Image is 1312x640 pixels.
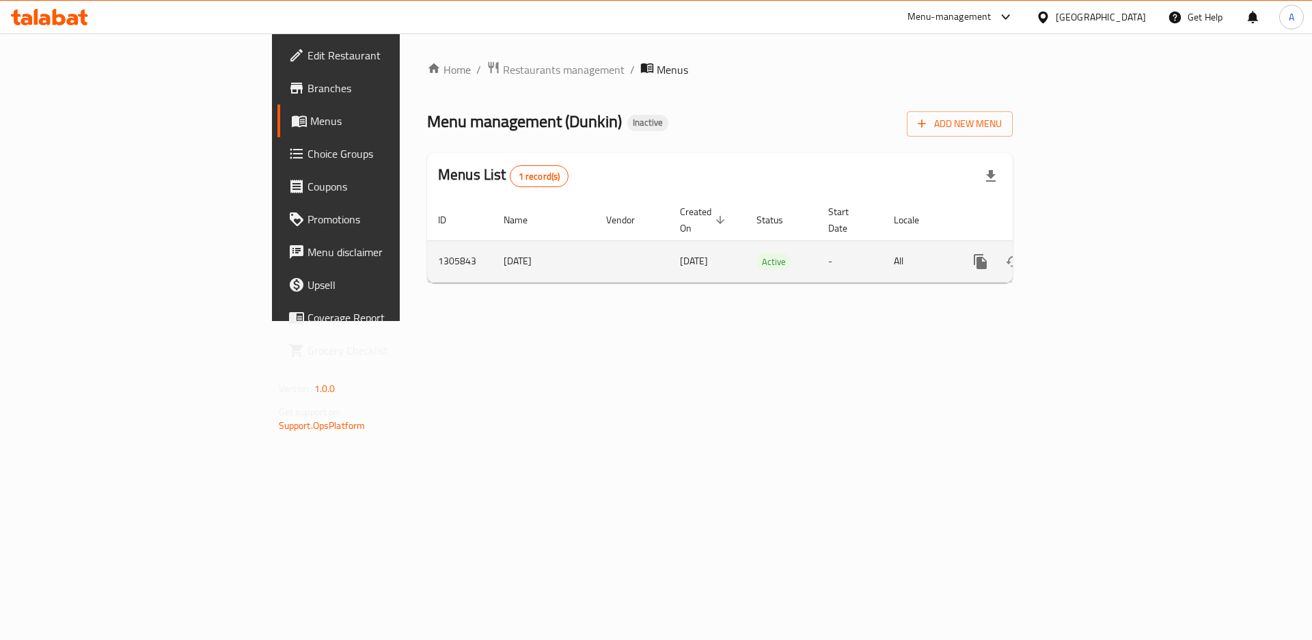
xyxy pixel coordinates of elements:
[510,170,569,183] span: 1 record(s)
[279,403,342,421] span: Get support on:
[606,212,653,228] span: Vendor
[756,254,791,270] span: Active
[680,204,729,236] span: Created On
[680,252,708,270] span: [DATE]
[279,417,366,434] a: Support.OpsPlatform
[277,268,491,301] a: Upsell
[307,244,480,260] span: Menu disclaimer
[627,117,668,128] span: Inactive
[307,47,480,64] span: Edit Restaurant
[493,240,595,282] td: [DATE]
[277,301,491,334] a: Coverage Report
[1289,10,1294,25] span: A
[427,106,622,137] span: Menu management ( Dunkin )
[756,253,791,270] div: Active
[997,245,1030,278] button: Change Status
[630,61,635,78] li: /
[627,115,668,131] div: Inactive
[974,160,1007,193] div: Export file
[277,334,491,367] a: Grocery Checklist
[277,236,491,268] a: Menu disclaimer
[279,380,312,398] span: Version:
[487,61,625,79] a: Restaurants management
[307,211,480,227] span: Promotions
[756,212,801,228] span: Status
[504,212,545,228] span: Name
[307,342,480,359] span: Grocery Checklist
[307,178,480,195] span: Coupons
[828,204,866,236] span: Start Date
[307,80,480,96] span: Branches
[657,61,688,78] span: Menus
[438,212,464,228] span: ID
[907,111,1013,137] button: Add New Menu
[307,277,480,293] span: Upsell
[510,165,569,187] div: Total records count
[907,9,992,25] div: Menu-management
[310,113,480,129] span: Menus
[314,380,336,398] span: 1.0.0
[918,115,1002,133] span: Add New Menu
[427,199,1106,283] table: enhanced table
[953,199,1106,241] th: Actions
[503,61,625,78] span: Restaurants management
[277,137,491,170] a: Choice Groups
[277,203,491,236] a: Promotions
[894,212,937,228] span: Locale
[964,245,997,278] button: more
[277,39,491,72] a: Edit Restaurant
[438,165,569,187] h2: Menus List
[883,240,953,282] td: All
[307,145,480,162] span: Choice Groups
[277,105,491,137] a: Menus
[307,309,480,326] span: Coverage Report
[427,61,1013,79] nav: breadcrumb
[277,170,491,203] a: Coupons
[277,72,491,105] a: Branches
[817,240,883,282] td: -
[1056,10,1146,25] div: [GEOGRAPHIC_DATA]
